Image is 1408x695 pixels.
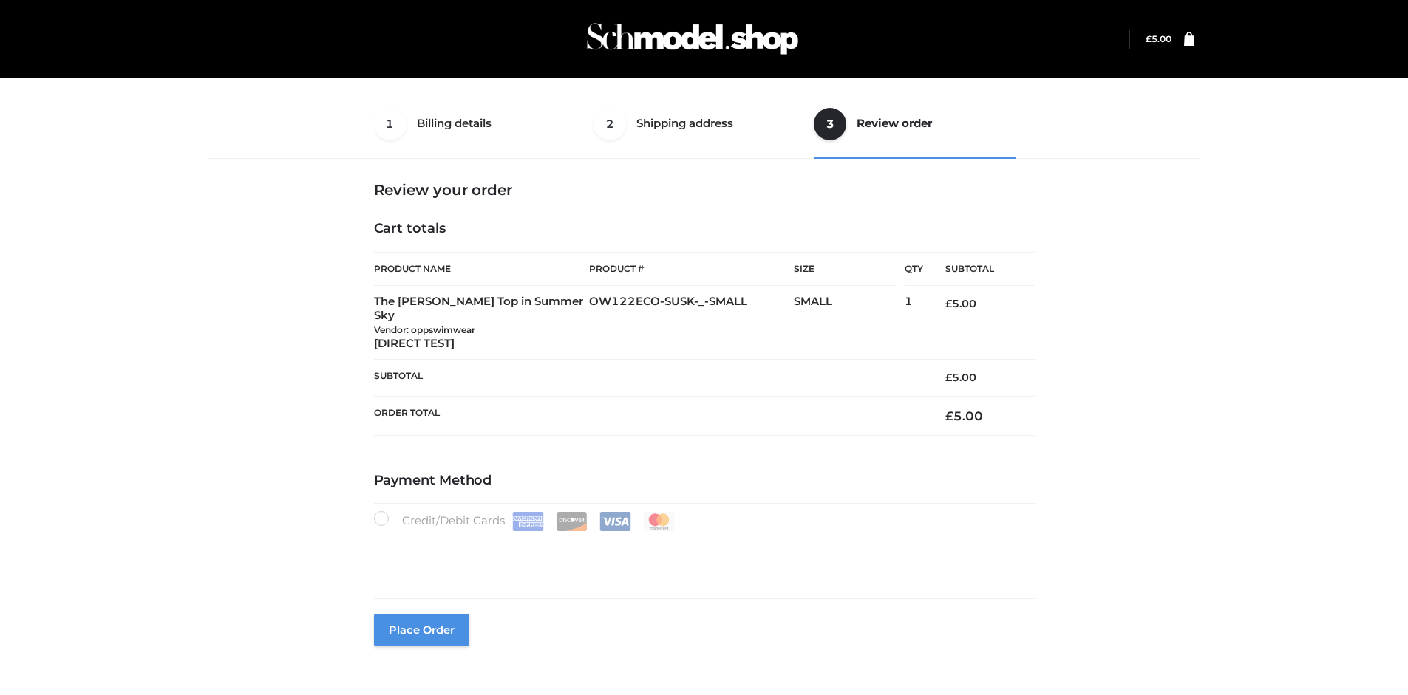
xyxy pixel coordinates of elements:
td: The [PERSON_NAME] Top in Summer Sky [DIRECT TEST] [374,286,590,360]
img: Amex [512,512,544,531]
bdi: 5.00 [945,371,976,384]
label: Credit/Debit Cards [374,511,676,531]
h3: Review your order [374,181,1035,199]
th: Size [794,253,897,286]
h4: Cart totals [374,221,1035,237]
span: £ [1146,33,1152,44]
th: Order Total [374,396,924,435]
td: OW122ECO-SUSK-_-SMALL [589,286,794,360]
th: Subtotal [374,360,924,396]
span: £ [945,371,952,384]
th: Product # [589,252,794,286]
th: Product Name [374,252,590,286]
span: £ [945,408,953,423]
img: Mastercard [643,512,675,531]
bdi: 5.00 [1146,33,1171,44]
small: Vendor: oppswimwear [374,324,475,335]
img: Discover [556,512,588,531]
h4: Payment Method [374,473,1035,489]
button: Place order [374,614,469,646]
td: SMALL [794,286,905,360]
iframe: Secure payment input frame [371,528,1032,582]
th: Subtotal [923,253,1034,286]
span: £ [945,297,952,310]
img: Visa [599,512,631,531]
a: £5.00 [1146,33,1171,44]
bdi: 5.00 [945,408,983,423]
th: Qty [905,252,923,286]
td: 1 [905,286,923,360]
img: Schmodel Admin 964 [582,10,803,68]
bdi: 5.00 [945,297,976,310]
